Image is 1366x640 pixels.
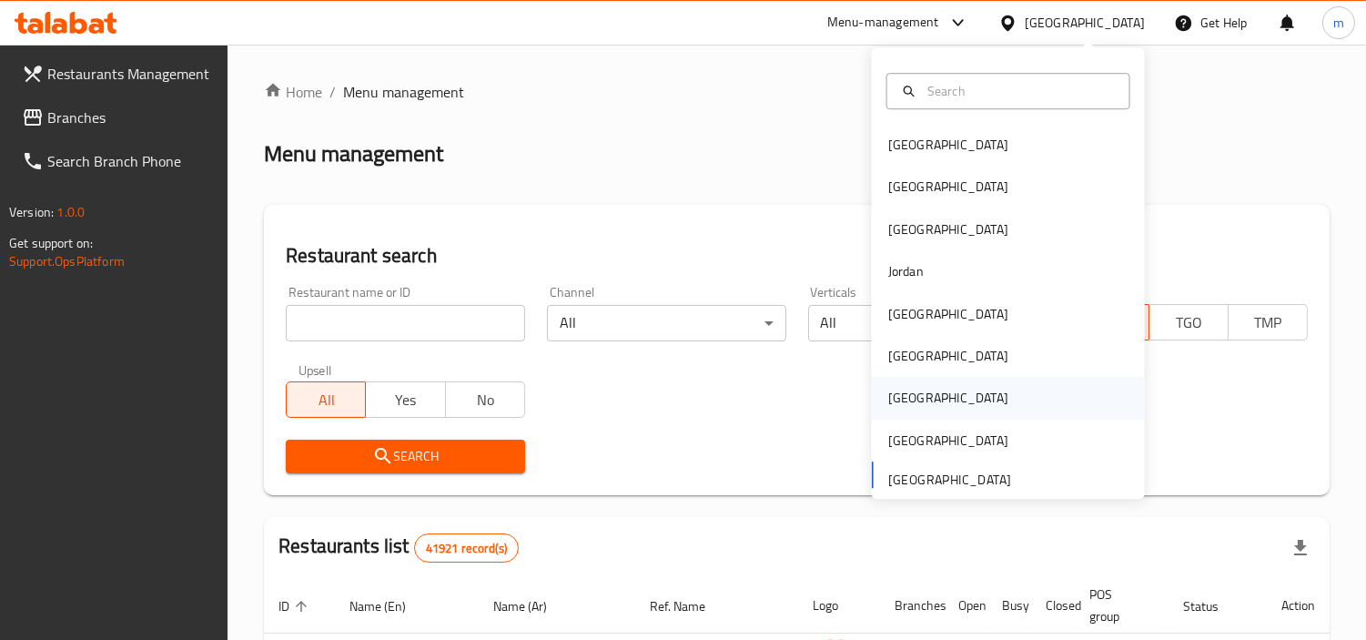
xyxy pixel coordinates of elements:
[1148,304,1229,340] button: TGO
[888,261,924,281] div: Jordan
[888,431,1008,451] div: [GEOGRAPHIC_DATA]
[349,595,430,617] span: Name (En)
[808,305,1047,341] div: All
[547,305,786,341] div: All
[7,139,228,183] a: Search Branch Phone
[286,381,366,418] button: All
[827,12,939,34] div: Menu-management
[445,381,525,418] button: No
[300,445,511,468] span: Search
[7,52,228,96] a: Restaurants Management
[343,81,464,103] span: Menu management
[1267,578,1330,634] th: Action
[944,578,987,634] th: Open
[920,81,1118,101] input: Search
[888,389,1008,409] div: [GEOGRAPHIC_DATA]
[650,595,729,617] span: Ref. Name
[7,96,228,139] a: Branches
[329,81,336,103] li: /
[415,540,518,557] span: 41921 record(s)
[47,107,214,128] span: Branches
[1279,526,1322,570] div: Export file
[286,305,525,341] input: Search for restaurant name or ID..
[365,381,445,418] button: Yes
[286,242,1308,269] h2: Restaurant search
[1031,578,1075,634] th: Closed
[1333,13,1344,33] span: m
[294,387,359,413] span: All
[880,578,944,634] th: Branches
[47,150,214,172] span: Search Branch Phone
[9,200,54,224] span: Version:
[888,304,1008,324] div: [GEOGRAPHIC_DATA]
[278,533,519,563] h2: Restaurants list
[1157,310,1221,336] span: TGO
[264,81,322,103] a: Home
[56,200,85,224] span: 1.0.0
[264,81,1330,103] nav: breadcrumb
[888,135,1008,155] div: [GEOGRAPHIC_DATA]
[414,533,519,563] div: Total records count
[298,363,332,376] label: Upsell
[453,387,518,413] span: No
[264,139,443,168] h2: Menu management
[1025,13,1145,33] div: [GEOGRAPHIC_DATA]
[373,387,438,413] span: Yes
[286,440,525,473] button: Search
[1089,584,1147,627] span: POS group
[278,595,313,617] span: ID
[9,249,125,273] a: Support.OpsPlatform
[47,63,214,85] span: Restaurants Management
[1236,310,1300,336] span: TMP
[888,219,1008,239] div: [GEOGRAPHIC_DATA]
[1228,304,1308,340] button: TMP
[1183,595,1242,617] span: Status
[494,595,572,617] span: Name (Ar)
[888,178,1008,198] div: [GEOGRAPHIC_DATA]
[9,231,93,255] span: Get support on:
[798,578,880,634] th: Logo
[888,346,1008,366] div: [GEOGRAPHIC_DATA]
[987,578,1031,634] th: Busy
